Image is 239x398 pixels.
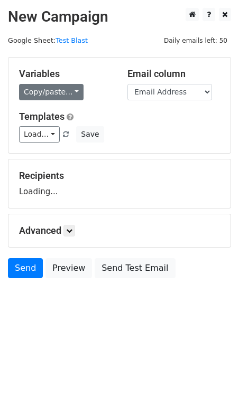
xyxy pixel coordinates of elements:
a: Send [8,258,43,278]
span: Daily emails left: 50 [160,35,231,46]
h2: New Campaign [8,8,231,26]
button: Save [76,126,104,143]
small: Google Sheet: [8,36,88,44]
h5: Email column [127,68,220,80]
a: Send Test Email [95,258,175,278]
iframe: Chat Widget [186,347,239,398]
a: Preview [45,258,92,278]
h5: Variables [19,68,112,80]
a: Daily emails left: 50 [160,36,231,44]
h5: Recipients [19,170,220,182]
div: Loading... [19,170,220,197]
h5: Advanced [19,225,220,236]
a: Test Blast [56,36,88,44]
a: Load... [19,126,60,143]
a: Templates [19,111,65,122]
a: Copy/paste... [19,84,84,100]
